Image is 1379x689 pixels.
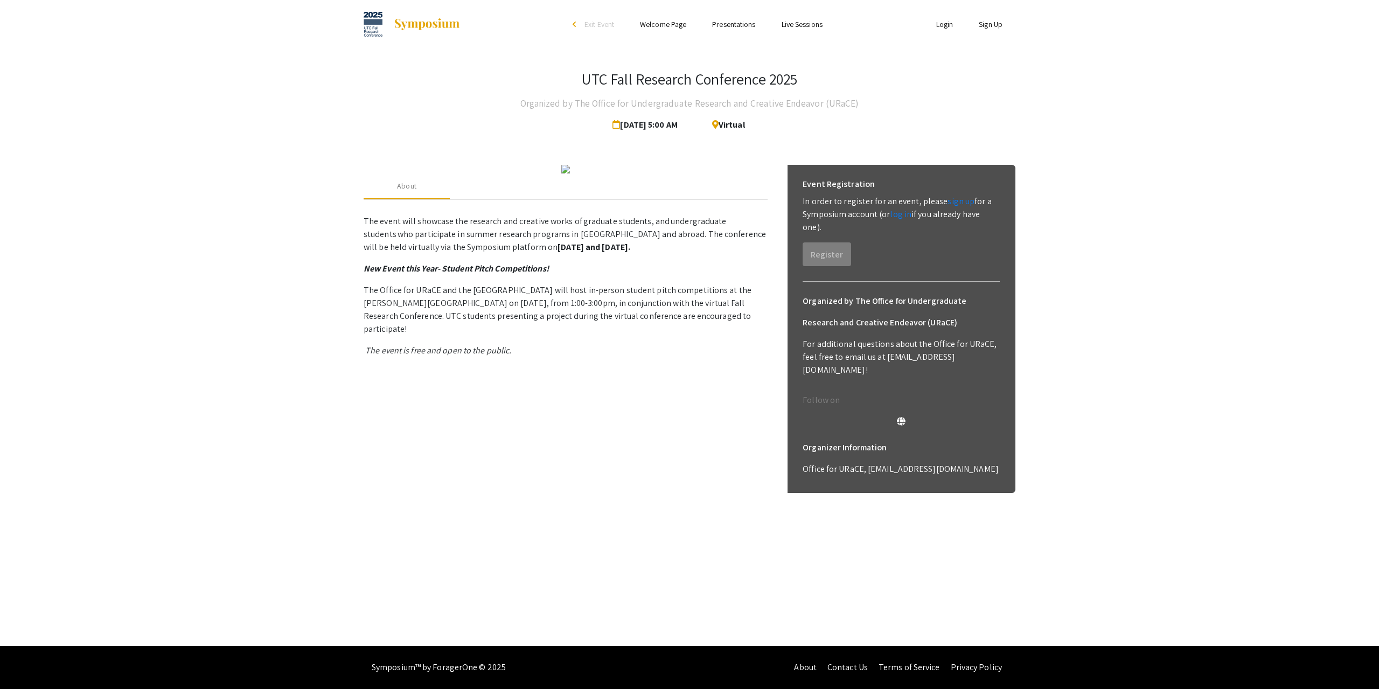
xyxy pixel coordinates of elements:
[951,662,1002,673] a: Privacy Policy
[948,196,974,207] a: sign up
[364,11,461,38] a: UTC Fall Research Conference 2025
[879,662,940,673] a: Terms of Service
[712,19,755,29] a: Presentations
[803,173,875,195] h6: Event Registration
[803,463,1000,476] p: Office for URaCE, [EMAIL_ADDRESS][DOMAIN_NAME]
[364,263,549,274] em: New Event this Year- Student Pitch Competitions!
[584,19,614,29] span: Exit Event
[803,242,851,266] button: Register
[397,180,416,192] div: About
[803,437,1000,458] h6: Organizer Information
[936,19,953,29] a: Login
[558,241,630,253] strong: [DATE] and [DATE].
[365,345,511,356] em: The event is free and open to the public.
[364,284,768,336] p: The Office for URaCE and the [GEOGRAPHIC_DATA] will host in-person student pitch competitions at ...
[573,21,579,27] div: arrow_back_ios
[890,208,911,220] a: log in
[364,215,768,254] p: The event will showcase the research and creative works of graduate students, and undergraduate s...
[393,18,461,31] img: Symposium by ForagerOne
[803,290,1000,333] h6: Organized by The Office for Undergraduate Research and Creative Endeavor (URaCE)
[640,19,686,29] a: Welcome Page
[612,114,682,136] span: [DATE] 5:00 AM
[372,646,506,689] div: Symposium™ by ForagerOne © 2025
[794,662,817,673] a: About
[782,19,823,29] a: Live Sessions
[827,662,868,673] a: Contact Us
[803,195,1000,234] p: In order to register for an event, please for a Symposium account (or if you already have one).
[520,93,859,114] h4: Organized by The Office for Undergraduate Research and Creative Endeavor (URaCE)
[582,70,797,88] h3: UTC Fall Research Conference 2025
[803,338,1000,377] p: For additional questions about the Office for URaCE, feel free to email us at [EMAIL_ADDRESS][DOM...
[704,114,745,136] span: Virtual
[8,641,46,681] iframe: Chat
[803,394,1000,407] p: Follow on
[364,11,382,38] img: UTC Fall Research Conference 2025
[561,165,570,173] img: 5d3f10dc-ca97-42bc-807f-35cebc88e3af.jpg
[979,19,1002,29] a: Sign Up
